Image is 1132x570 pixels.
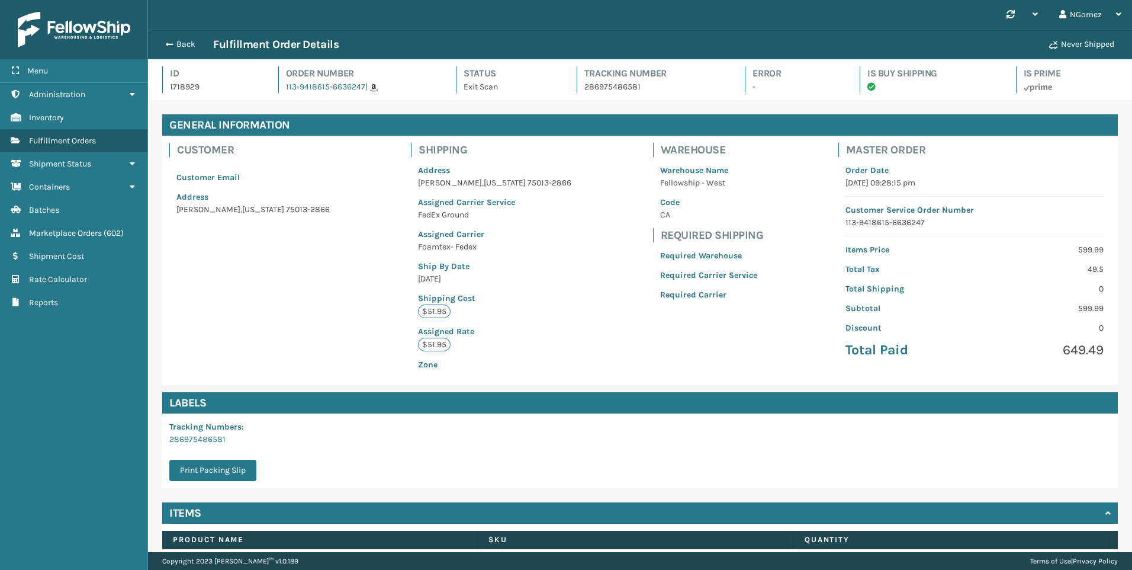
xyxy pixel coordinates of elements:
[29,113,64,123] span: Inventory
[845,341,967,359] p: Total Paid
[660,249,757,262] p: Required Warehouse
[982,283,1104,295] p: 0
[419,143,578,157] h4: Shipping
[464,81,555,93] p: Exit Scan
[1030,557,1071,565] a: Terms of Use
[177,143,337,157] h4: Customer
[169,506,201,520] h4: Items
[418,209,571,221] p: FedEx Ground
[29,297,58,308] span: Reports
[418,273,571,285] p: [DATE]
[845,283,967,295] p: Total Shipping
[418,165,450,175] span: Address
[660,209,757,221] p: CA
[29,136,96,146] span: Fulfillment Orders
[29,159,91,169] span: Shipment Status
[845,177,1104,189] p: [DATE] 09:28:15 pm
[464,66,555,81] h4: Status
[845,164,1104,177] p: Order Date
[528,178,571,188] span: 75013-2866
[286,82,365,92] a: 113-9418615-6636247
[176,204,240,214] span: [PERSON_NAME]
[169,434,226,444] a: 286975486581
[29,89,85,100] span: Administration
[982,263,1104,276] p: 49.5
[159,39,213,50] button: Back
[1030,552,1118,570] div: |
[418,338,451,351] p: $51.95
[845,204,1104,216] p: Customer Service Order Number
[365,82,368,92] span: |
[661,143,764,157] h4: Warehouse
[104,228,124,238] span: ( 602 )
[162,552,298,570] p: Copyright 2023 [PERSON_NAME]™ v 1.0.189
[845,244,967,256] p: Items Price
[584,81,724,93] p: 286975486581
[176,192,208,202] span: Address
[418,292,571,305] p: Shipping Cost
[584,66,724,81] h4: Tracking Number
[176,171,330,184] p: Customer Email
[660,164,757,177] p: Warehouse Name
[27,66,48,76] span: Menu
[805,534,1098,545] label: Quantity
[18,12,130,47] img: logo
[29,274,87,284] span: Rate Calculator
[1073,557,1118,565] a: Privacy Policy
[845,302,967,315] p: Subtotal
[484,178,526,188] span: [US_STATE]
[1049,41,1057,49] i: Never Shipped
[752,66,838,81] h4: Error
[660,196,757,209] p: Code
[169,422,244,432] span: Tracking Numbers :
[170,81,257,93] p: 1718929
[752,81,838,93] p: -
[845,322,967,334] p: Discount
[162,392,1118,414] h4: Labels
[365,82,378,92] a: |
[29,228,102,238] span: Marketplace Orders
[213,37,339,52] h3: Fulfillment Order Details
[418,241,571,253] p: Foamtex- Fedex
[286,66,435,81] h4: Order Number
[660,269,757,281] p: Required Carrier Service
[418,325,571,338] p: Assigned Rate
[867,66,995,81] h4: Is Buy Shipping
[29,182,70,192] span: Containers
[982,244,1104,256] p: 599.99
[660,177,757,189] p: Fellowship - West
[845,216,1104,229] p: 113-9418615-6636247
[482,178,484,188] span: ,
[418,196,571,209] p: Assigned Carrier Service
[845,263,967,276] p: Total Tax
[418,178,482,188] span: [PERSON_NAME]
[660,289,757,301] p: Required Carrier
[982,341,1104,359] p: 649.49
[1024,66,1118,81] h4: Is Prime
[242,204,284,214] span: [US_STATE]
[982,302,1104,315] p: 599.99
[488,534,782,545] label: SKU
[982,322,1104,334] p: 0
[240,204,242,214] span: ,
[418,228,571,241] p: Assigned Carrier
[173,534,467,545] label: Product Name
[162,114,1118,136] h4: General Information
[169,460,256,481] button: Print Packing Slip
[846,143,1111,157] h4: Master Order
[418,358,571,371] p: Zone
[29,205,59,215] span: Batches
[29,251,84,261] span: Shipment Cost
[661,228,764,242] h4: Required Shipping
[1042,33,1121,56] button: Never Shipped
[286,204,330,214] span: 75013-2866
[418,260,571,273] p: Ship By Date
[418,305,451,318] p: $51.95
[170,66,257,81] h4: Id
